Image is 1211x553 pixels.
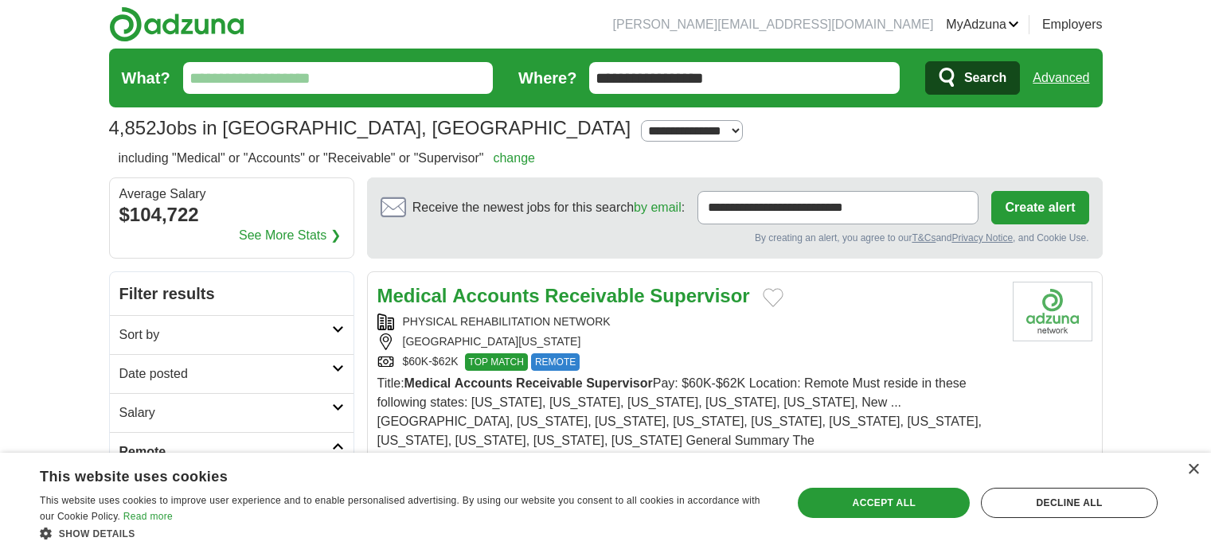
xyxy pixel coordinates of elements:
label: Where? [518,66,576,90]
strong: Medical [404,376,451,390]
h2: Filter results [110,272,354,315]
button: Search [925,61,1020,95]
span: Show details [59,528,135,539]
span: TOP MATCH [465,353,528,371]
div: $60K-$62K [377,353,1000,371]
a: Date posted [110,354,354,393]
strong: Accounts [455,376,513,390]
a: Salary [110,393,354,432]
strong: Receivable [545,285,644,306]
div: Average Salary [119,188,344,201]
div: This website uses cookies [40,462,730,486]
h2: Sort by [119,325,332,345]
span: This website uses cookies to improve user experience and to enable personalised advertising. By u... [40,495,760,522]
div: Show details [40,525,770,541]
div: Accept all [798,488,970,518]
img: Adzuna logo [109,6,244,42]
li: [PERSON_NAME][EMAIL_ADDRESS][DOMAIN_NAME] [613,15,934,34]
span: Receive the newest jobs for this search : [412,198,685,217]
a: See More Stats ❯ [239,226,341,245]
button: Add to favorite jobs [763,288,783,307]
a: Medical Accounts Receivable Supervisor [377,285,750,306]
div: Close [1187,464,1199,476]
a: change [493,151,535,165]
strong: Supervisor [650,285,749,306]
a: T&Cs [912,232,936,243]
a: MyAdzuna [946,15,1019,34]
strong: Medical [377,285,447,306]
a: Privacy Notice [951,232,1013,243]
h2: Date posted [119,364,332,384]
a: by email [634,201,682,214]
button: Create alert [991,191,1088,224]
span: 4,852 [109,114,157,142]
h1: Jobs in [GEOGRAPHIC_DATA], [GEOGRAPHIC_DATA] [109,117,631,138]
span: REMOTE [531,353,580,371]
span: Search [964,62,1006,94]
span: Title: Pay: $60K-$62K Location: Remote Must reside in these following states: [US_STATE], [US_STA... [377,376,982,466]
strong: Supervisor [586,376,653,390]
img: Company logo [1013,282,1092,341]
div: $104,722 [119,201,344,229]
h2: Salary [119,403,332,423]
strong: Receivable [516,376,583,390]
a: Advanced [1033,62,1089,94]
a: Sort by [110,315,354,354]
div: PHYSICAL REHABILITATION NETWORK [377,313,1000,330]
a: More details ❯ [716,450,799,469]
div: By creating an alert, you agree to our and , and Cookie Use. [381,231,1089,245]
strong: Accounts [452,285,539,306]
h2: including "Medical" or "Accounts" or "Receivable" or "Supervisor" [119,149,535,168]
a: Read more, opens a new window [123,511,173,522]
div: Decline all [981,488,1158,518]
a: Remote [110,432,354,471]
div: [GEOGRAPHIC_DATA][US_STATE] [377,333,1000,350]
label: What? [122,66,170,90]
a: Employers [1042,15,1103,34]
h2: Remote [119,442,332,461]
